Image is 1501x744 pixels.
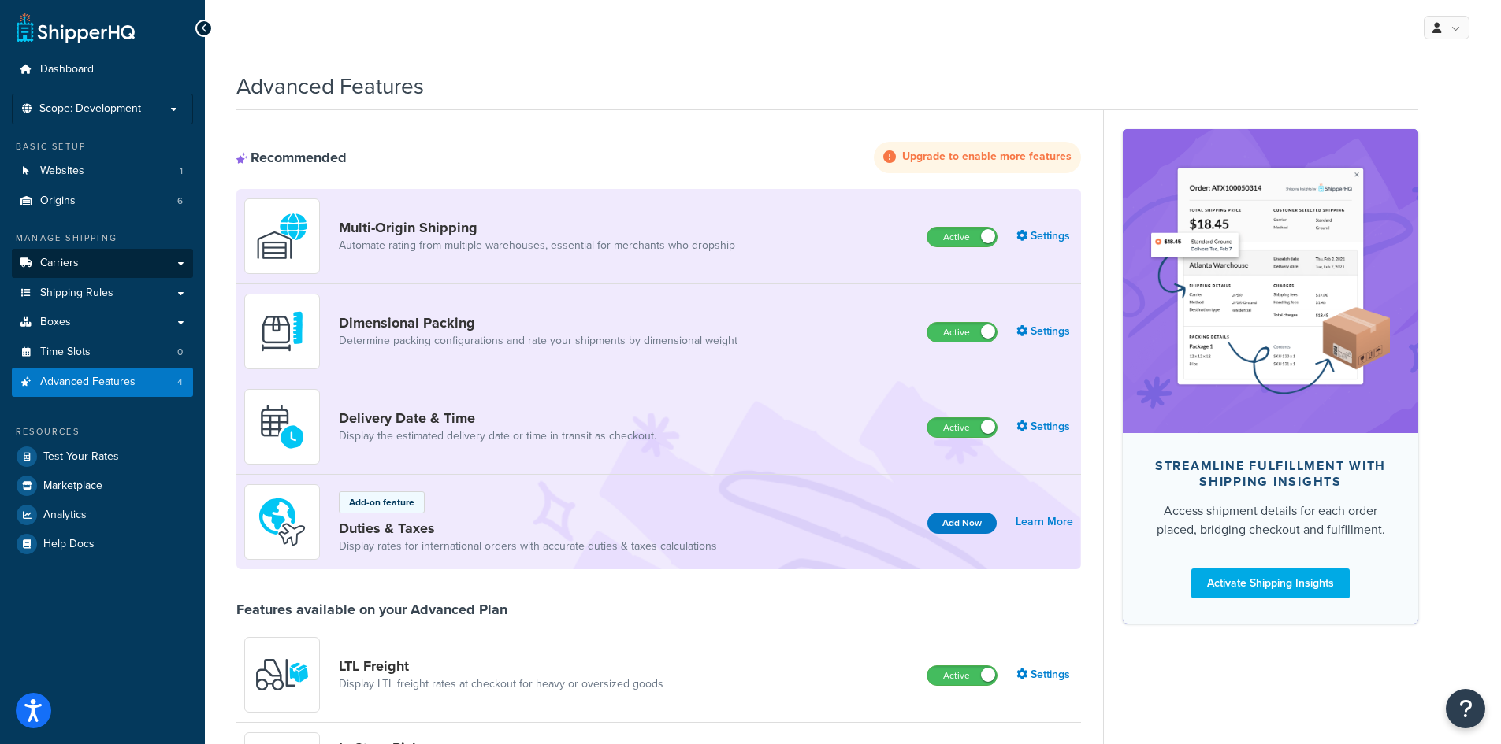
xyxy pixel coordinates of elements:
span: 6 [177,194,183,208]
label: Active [927,418,997,437]
label: Active [927,666,997,685]
div: Recommended [236,149,347,166]
div: Access shipment details for each order placed, bridging checkout and fulfillment. [1148,502,1393,539]
a: LTL Freight [339,657,663,675]
a: Duties & Taxes [339,520,717,537]
a: Settings [1016,416,1073,438]
li: Time Slots [12,338,193,367]
span: Marketplace [43,479,102,493]
div: Features available on your Advanced Plan [236,601,507,618]
li: Websites [12,157,193,186]
img: DTVBYsAAAAAASUVORK5CYII= [255,304,310,359]
label: Active [927,228,997,246]
h1: Advanced Features [236,71,424,102]
span: Time Slots [40,346,91,359]
label: Active [927,323,997,342]
span: Carriers [40,257,79,270]
span: 4 [177,376,183,389]
a: Help Docs [12,530,193,558]
span: Shipping Rules [40,287,113,300]
a: Test Your Rates [12,442,193,471]
a: Multi-Origin Shipping [339,219,735,236]
button: Add Now [927,513,997,534]
p: Add-on feature [349,495,414,509]
a: Time Slots0 [12,338,193,367]
a: Advanced Features4 [12,368,193,397]
a: Analytics [12,501,193,529]
div: Basic Setup [12,140,193,154]
a: Origins6 [12,187,193,216]
a: Marketplace [12,472,193,500]
span: Help Docs [43,538,95,551]
span: Origins [40,194,76,208]
a: Display the estimated delivery date or time in transit as checkout. [339,428,656,444]
img: gfkeb5ejjkALwAAAABJRU5ErkJggg== [255,399,310,454]
a: Settings [1016,225,1073,247]
span: Test Your Rates [43,450,119,464]
a: Learn More [1016,511,1073,533]
img: WatD5o0RtDAAAAAElFTkSuQmCC [255,209,310,264]
span: Boxes [40,316,71,329]
li: Advanced Features [12,368,193,397]
img: icon-duo-feat-landed-cost-7136b061.png [255,494,310,550]
a: Delivery Date & Time [339,409,656,427]
a: Display rates for international orders with accurate duties & taxes calculations [339,539,717,554]
div: Streamline Fulfillment with Shipping Insights [1148,458,1393,490]
button: Open Resource Center [1446,689,1485,728]
a: Websites1 [12,157,193,186]
a: Boxes [12,308,193,337]
span: 0 [177,346,183,359]
strong: Upgrade to enable more features [902,148,1072,165]
div: Resources [12,425,193,439]
span: Scope: Development [39,102,141,116]
a: Shipping Rules [12,279,193,308]
a: Automate rating from multiple warehouses, essential for merchants who dropship [339,238,735,254]
a: Activate Shipping Insights [1191,568,1350,598]
a: Carriers [12,249,193,278]
img: y79ZsPf0fXUFUhFXDzUgf+ktZg5F2+ohG75+v3d2s1D9TjoU8PiyCIluIjV41seZevKCRuEjTPPOKHJsQcmKCXGdfprl3L4q7... [255,647,310,702]
a: Settings [1016,664,1073,686]
img: feature-image-si-e24932ea9b9fcd0ff835db86be1ff8d589347e8876e1638d903ea230a36726be.png [1146,153,1395,409]
div: Manage Shipping [12,231,193,245]
span: Advanced Features [40,376,136,389]
span: 1 [180,165,183,178]
span: Websites [40,165,84,178]
span: Analytics [43,509,87,522]
a: Display LTL freight rates at checkout for heavy or oversized goods [339,676,663,692]
li: Origins [12,187,193,216]
a: Settings [1016,320,1073,342]
a: Dashboard [12,55,193,84]
span: Dashboard [40,63,94,76]
a: Dimensional Packing [339,314,737,331]
a: Determine packing configurations and rate your shipments by dimensional weight [339,333,737,349]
